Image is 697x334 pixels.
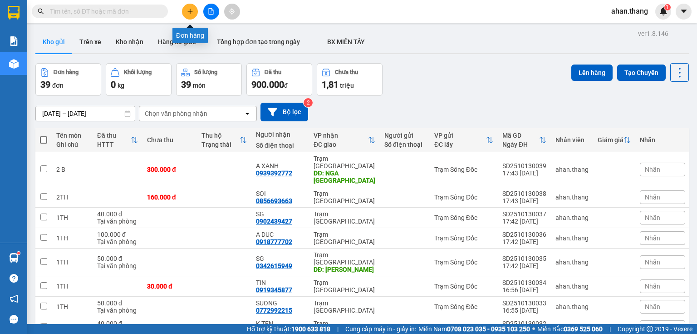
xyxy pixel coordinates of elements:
div: 1TH [56,303,88,310]
div: Chưa thu [335,69,358,75]
div: Trạng thái [201,141,240,148]
div: ahan.thang [555,166,589,173]
div: Trạm [GEOGRAPHIC_DATA] [314,299,375,314]
span: 39 [181,79,191,90]
div: Mã GD [502,132,539,139]
img: icon-new-feature [659,7,668,15]
button: file-add [203,4,219,20]
div: Trạm [GEOGRAPHIC_DATA] [314,190,375,204]
span: question-circle [10,274,18,283]
strong: 0369 525 060 [564,325,603,333]
div: SD2510130038 [502,190,546,197]
span: triệu [340,82,354,89]
span: đ [284,82,288,89]
div: SG [256,255,304,262]
div: ahan.thang [555,194,589,201]
button: plus [182,4,198,20]
span: plus [187,8,193,15]
div: A XANH [256,162,304,169]
div: 160.000 đ [147,194,192,201]
span: Nhãn [645,259,660,266]
th: Toggle SortBy [593,128,635,152]
div: Thu hộ [201,132,240,139]
div: SUONG [256,299,304,307]
img: warehouse-icon [9,59,19,69]
div: Đơn hàng [54,69,79,75]
div: SOI [256,190,304,197]
div: 17:43 [DATE] [502,169,546,177]
span: Nhãn [645,324,660,331]
span: file-add [208,8,214,15]
th: Toggle SortBy [430,128,498,152]
div: Trạm Sông Đốc [434,214,493,221]
div: SD2510130037 [502,210,546,218]
div: 0342615949 [256,262,292,269]
div: VP nhận [314,132,368,139]
span: Miền Nam [418,324,530,334]
button: Trên xe [72,31,108,53]
strong: 1900 633 818 [291,325,330,333]
div: 0939392772 [256,169,292,177]
button: Hàng đã giao [151,31,203,53]
span: Hỗ trợ kỹ thuật: [247,324,330,334]
div: SD2510130032 [502,320,546,327]
th: Toggle SortBy [197,128,251,152]
div: Đã thu [265,69,281,75]
div: Ngày ĐH [502,141,539,148]
div: 1TH [56,259,88,266]
div: Tên món [56,132,88,139]
button: Kho nhận [108,31,151,53]
span: Nhãn [645,283,660,290]
div: 17:42 [DATE] [502,262,546,269]
div: A DUC [256,231,304,238]
div: Nhân viên [555,136,589,144]
svg: open [244,110,251,117]
span: 0 [111,79,116,90]
div: 100.000 đ [97,231,138,238]
span: Nhãn [645,303,660,310]
button: Chưa thu1,81 triệu [317,63,383,96]
span: | [337,324,339,334]
div: K TEN [256,320,304,327]
span: 900.000 [251,79,284,90]
div: Chưa thu [147,136,192,144]
button: Bộ lọc [260,103,308,121]
span: 1,81 [322,79,339,90]
div: Trạm [GEOGRAPHIC_DATA] [314,155,375,169]
div: VP gửi [434,132,486,139]
button: Số lượng39món [176,63,242,96]
button: Khối lượng0kg [106,63,172,96]
span: Nhãn [645,166,660,173]
span: Miền Bắc [537,324,603,334]
div: 50.000 đ [97,299,138,307]
div: 1TH [56,214,88,221]
div: Chọn văn phòng nhận [145,109,207,118]
div: ahan.thang [555,259,589,266]
div: 17:42 [DATE] [502,238,546,245]
div: SD2510130036 [502,231,546,238]
input: Select a date range. [36,106,135,121]
div: 300.000 đ [147,166,192,173]
img: logo-vxr [8,6,20,20]
div: Tại văn phòng [97,307,138,314]
div: 16:56 [DATE] [502,286,546,294]
div: 1TH [56,283,88,290]
div: Trạm Sông Đốc [434,324,493,331]
span: đơn [52,82,64,89]
span: Nhãn [645,234,660,242]
div: ahan.thang [555,324,589,331]
div: Trạm Sông Đốc [434,234,493,242]
div: Khối lượng [124,69,152,75]
div: Trạm Sông Đốc [434,259,493,266]
div: 0902439427 [256,218,292,225]
div: 17:43 [DATE] [502,197,546,204]
div: Tại văn phòng [97,262,138,269]
span: Cung cấp máy in - giấy in: [345,324,416,334]
div: SD2510130034 [502,279,546,286]
div: 2TH [56,194,88,201]
div: ĐC lấy [434,141,486,148]
div: 2 B [56,166,88,173]
div: Trạm Sông Đốc [434,283,493,290]
div: 1TH [56,324,88,331]
div: 40.000 đ [97,320,138,327]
